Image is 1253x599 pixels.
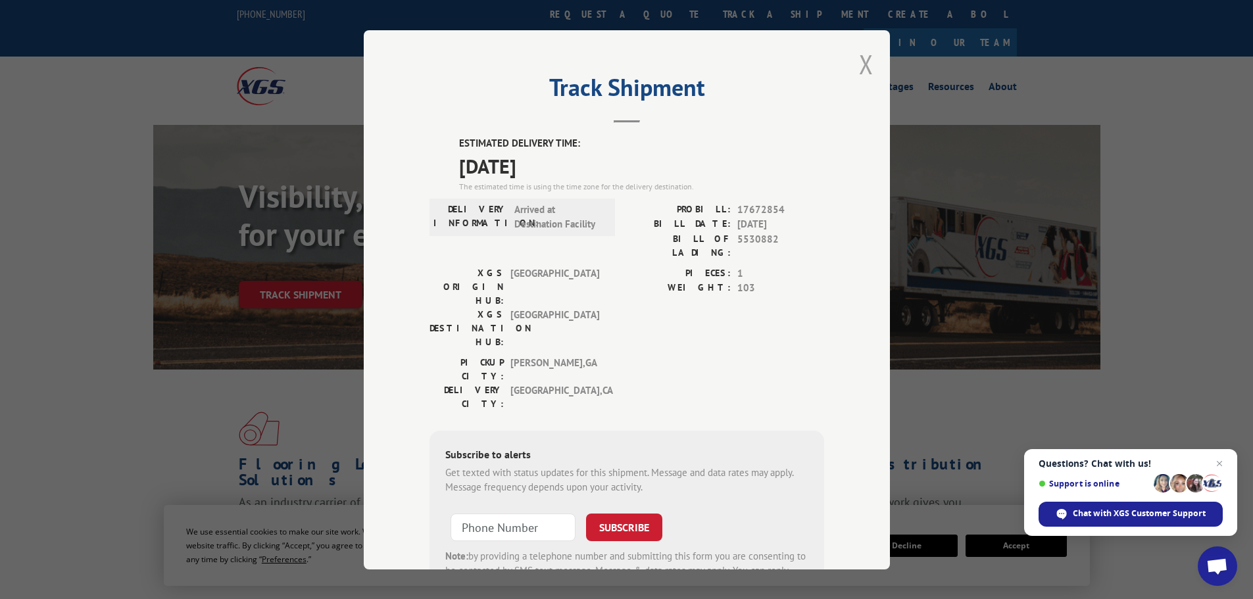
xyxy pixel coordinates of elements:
label: DELIVERY INFORMATION: [433,202,508,231]
span: Close chat [1212,456,1227,471]
span: Arrived at Destination Facility [514,202,603,231]
strong: Note: [445,549,468,562]
label: XGS ORIGIN HUB: [430,266,504,307]
div: Subscribe to alerts [445,446,808,465]
label: BILL DATE: [627,217,731,232]
div: Open chat [1198,546,1237,586]
span: [GEOGRAPHIC_DATA] , CA [510,383,599,410]
span: Support is online [1039,479,1149,489]
label: XGS DESTINATION HUB: [430,307,504,348]
div: Chat with XGS Customer Support [1039,502,1223,527]
span: Chat with XGS Customer Support [1073,508,1206,519]
span: [GEOGRAPHIC_DATA] [510,307,599,348]
label: BILL OF LADING: [627,231,731,259]
input: Phone Number [451,513,576,540]
span: Questions? Chat with us! [1039,458,1223,469]
label: PICKUP CITY: [430,355,504,383]
div: by providing a telephone number and submitting this form you are consenting to be contacted by SM... [445,548,808,593]
label: PROBILL: [627,202,731,217]
div: The estimated time is using the time zone for the delivery destination. [459,180,824,192]
span: [DATE] [737,217,824,232]
label: WEIGHT: [627,281,731,296]
button: SUBSCRIBE [586,513,662,540]
span: [GEOGRAPHIC_DATA] [510,266,599,307]
span: 5530882 [737,231,824,259]
span: 1 [737,266,824,281]
button: Close modal [859,47,873,82]
label: ESTIMATED DELIVERY TIME: [459,136,824,151]
span: 17672854 [737,202,824,217]
h2: Track Shipment [430,78,824,103]
span: [DATE] [459,151,824,180]
span: 103 [737,281,824,296]
label: PIECES: [627,266,731,281]
div: Get texted with status updates for this shipment. Message and data rates may apply. Message frequ... [445,465,808,494]
span: [PERSON_NAME] , GA [510,355,599,383]
label: DELIVERY CITY: [430,383,504,410]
